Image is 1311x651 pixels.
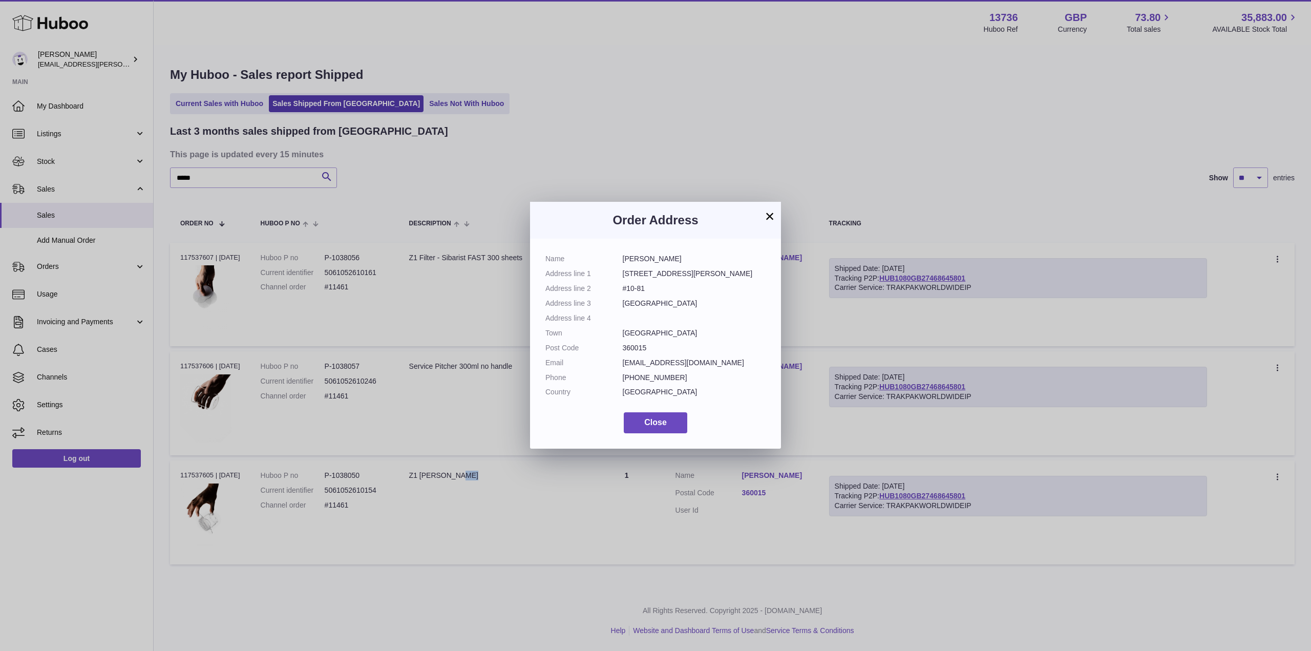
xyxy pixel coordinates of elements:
[545,284,623,293] dt: Address line 2
[764,210,776,222] button: ×
[545,373,623,383] dt: Phone
[623,284,766,293] dd: #10-81
[545,254,623,264] dt: Name
[545,212,766,228] h3: Order Address
[623,254,766,264] dd: [PERSON_NAME]
[545,328,623,338] dt: Town
[624,412,687,433] button: Close
[623,269,766,279] dd: [STREET_ADDRESS][PERSON_NAME]
[623,299,766,308] dd: [GEOGRAPHIC_DATA]
[644,418,667,427] span: Close
[545,313,623,323] dt: Address line 4
[623,343,766,353] dd: 360015
[545,358,623,368] dt: Email
[545,299,623,308] dt: Address line 3
[623,358,766,368] dd: [EMAIL_ADDRESS][DOMAIN_NAME]
[623,373,766,383] dd: [PHONE_NUMBER]
[623,387,766,397] dd: [GEOGRAPHIC_DATA]
[623,328,766,338] dd: [GEOGRAPHIC_DATA]
[545,343,623,353] dt: Post Code
[545,387,623,397] dt: Country
[545,269,623,279] dt: Address line 1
